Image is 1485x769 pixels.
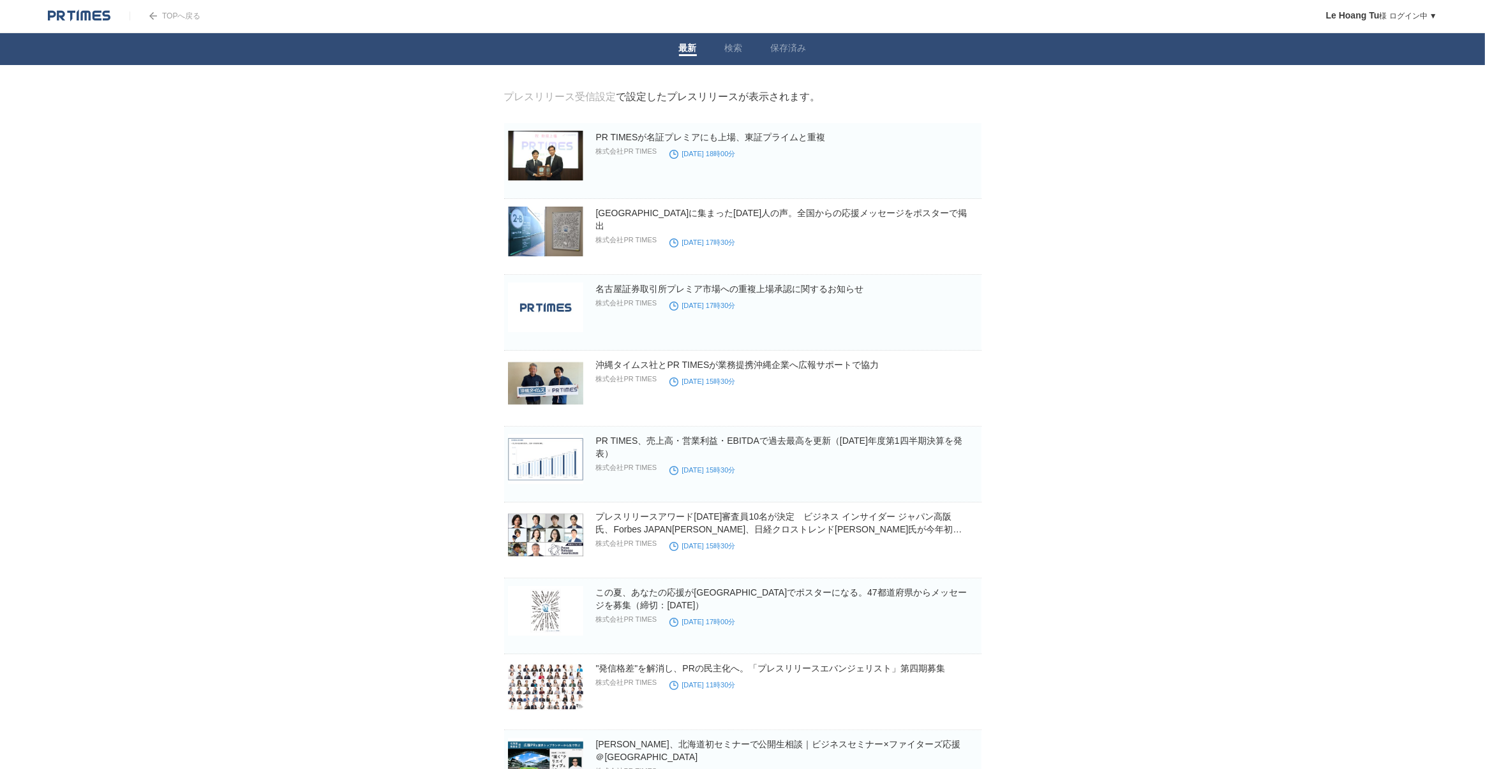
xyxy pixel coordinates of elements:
time: [DATE] 17時30分 [669,302,735,309]
p: 株式会社PR TIMES [596,615,657,624]
img: 名古屋証券取引所プレミア市場への重複上場承認に関するお知らせ [508,282,583,332]
img: PR TIMES、売上高・営業利益・EBITDAで過去最高を更新（2025年度第1四半期決算を発表） [508,434,583,484]
time: [DATE] 15時30分 [669,377,735,385]
img: logo.png [48,10,110,22]
a: 最新 [679,43,697,56]
time: [DATE] 11時30分 [669,681,735,689]
img: この夏、あなたの応援が甲子園でポスターになる。47都道府県からメッセージを募集（締切：7月15日） [508,586,583,636]
time: [DATE] 17時00分 [669,618,735,626]
img: 沖縄タイムス社とPR TIMESが業務提携沖縄企業へ広報サポートで協力 [508,358,583,408]
img: 甲子園に集まった1182人の声。全国からの応援メッセージをポスターで掲出 [508,207,583,256]
p: 株式会社PR TIMES [596,298,657,308]
p: 株式会社PR TIMES [596,147,657,156]
a: プレスリリースアワード[DATE]審査員10名が決定 ビジネス インサイダー ジャパン高阪氏、Forbes JAPAN[PERSON_NAME]、日経クロストレンド[PERSON_NAME]氏が... [596,511,962,547]
p: 株式会社PR TIMES [596,678,657,687]
a: [PERSON_NAME]、北海道初セミナーで公開生相談｜ビジネスセミナー×ファイターズ応援＠[GEOGRAPHIC_DATA] [596,739,960,762]
a: この夏、あなたの応援が[GEOGRAPHIC_DATA]でポスターになる。47都道府県からメッセージを募集（締切：[DATE]） [596,587,967,610]
a: PR TIMESが名証プレミアにも上場、東証プライムと重複 [596,132,826,142]
a: "発信格差"を解消し、PRの民主化へ。「プレスリリースエバンジェリスト」第四期募集 [596,663,945,673]
time: [DATE] 17時30分 [669,238,735,246]
img: PR TIMESが名証プレミアにも上場、東証プライムと重複 [508,131,583,180]
p: 株式会社PR TIMES [596,374,657,384]
img: "発信格差"を解消し、PRの民主化へ。「プレスリリースエバンジェリスト」第四期募集 [508,662,583,712]
time: [DATE] 15時30分 [669,466,735,474]
a: TOPへ戻る [130,11,200,20]
p: 株式会社PR TIMES [596,235,657,245]
p: 株式会社PR TIMES [596,539,657,548]
img: プレスリリースアワード2025審査員10名が決定 ビジネス インサイダー ジャパン高阪氏、Forbes JAPAN藤吉氏、日経クロストレンド中村氏が今年初参加 [508,510,583,560]
time: [DATE] 15時30分 [669,542,735,550]
a: 名古屋証券取引所プレミア市場への重複上場承認に関するお知らせ [596,284,864,294]
p: 株式会社PR TIMES [596,463,657,472]
img: arrow.png [149,12,157,20]
time: [DATE] 18時00分 [669,150,735,157]
a: プレスリリース受信設定 [504,91,616,102]
span: Le Hoang Tu [1326,10,1380,20]
a: 検索 [725,43,743,56]
a: PR TIMES、売上高・営業利益・EBITDAで過去最高を更新（[DATE]年度第1四半期決算を発表） [596,436,962,458]
div: で設定したプレスリリースが表示されます。 [504,91,821,104]
a: 保存済み [771,43,807,56]
a: 沖縄タイムス社とPR TIMESが業務提携沖縄企業へ広報サポートで協力 [596,360,879,370]
a: [GEOGRAPHIC_DATA]に集まった[DATE]人の声。全国からの応援メッセージをポスターで掲出 [596,208,967,231]
a: Le Hoang Tu様 ログイン中 ▼ [1326,11,1437,20]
